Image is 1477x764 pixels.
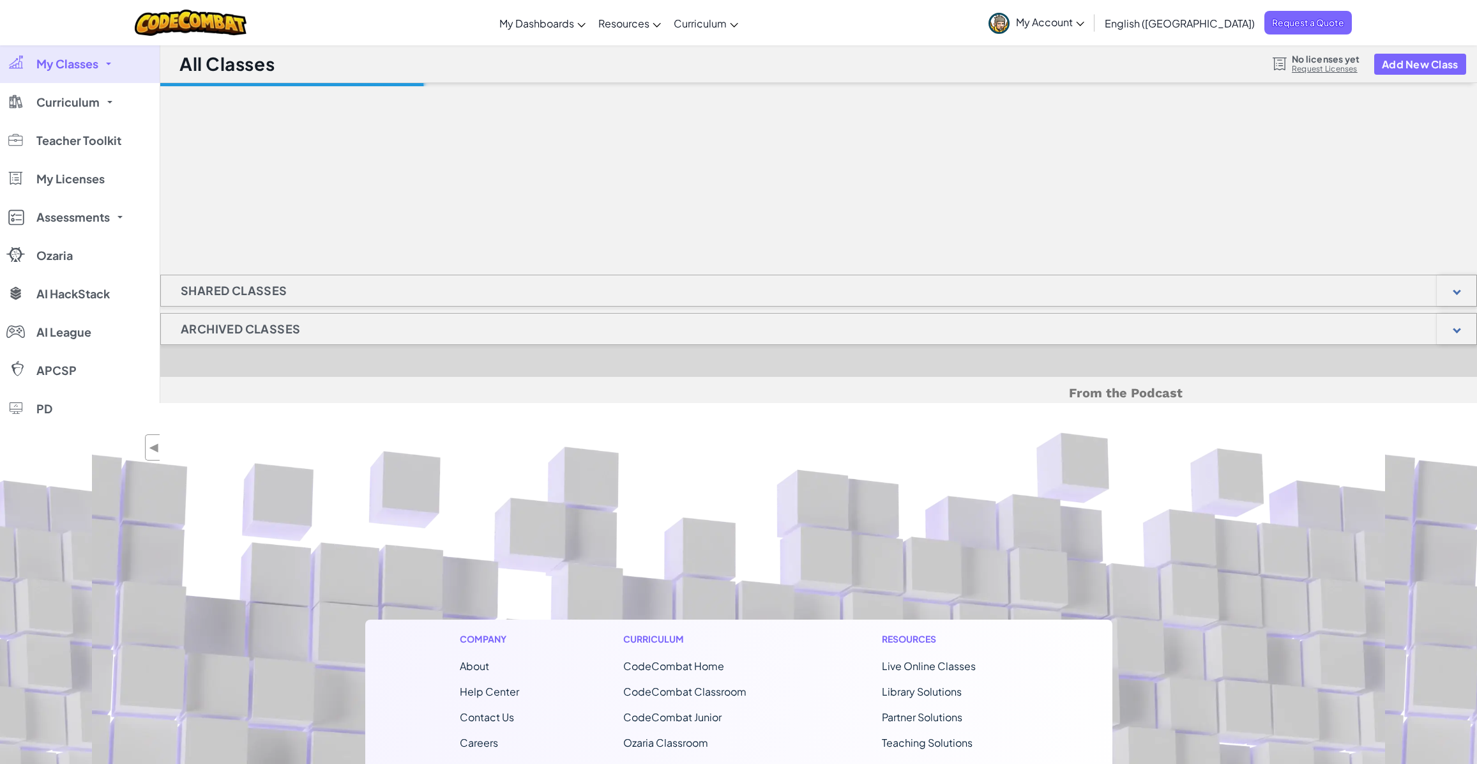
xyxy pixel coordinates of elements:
[135,10,246,36] img: CodeCombat logo
[36,288,110,300] span: AI HackStack
[36,58,98,70] span: My Classes
[592,6,667,40] a: Resources
[460,736,498,749] a: Careers
[460,632,519,646] h1: Company
[460,685,519,698] a: Help Center
[149,438,160,457] span: ◀
[161,313,320,345] h1: Archived Classes
[623,659,724,673] span: CodeCombat Home
[623,710,722,724] a: CodeCombat Junior
[1374,54,1466,75] button: Add New Class
[882,632,1018,646] h1: Resources
[36,135,121,146] span: Teacher Toolkit
[1292,54,1360,64] span: No licenses yet
[623,632,778,646] h1: Curriculum
[882,659,976,673] a: Live Online Classes
[882,685,962,698] a: Library Solutions
[36,173,105,185] span: My Licenses
[882,736,973,749] a: Teaching Solutions
[36,96,100,108] span: Curriculum
[36,211,110,223] span: Assessments
[455,383,1183,403] h5: From the Podcast
[493,6,592,40] a: My Dashboards
[36,250,73,261] span: Ozaria
[982,3,1091,43] a: My Account
[1105,17,1255,30] span: English ([GEOGRAPHIC_DATA])
[623,685,746,698] a: CodeCombat Classroom
[460,659,489,673] a: About
[988,13,1010,34] img: avatar
[179,52,275,76] h1: All Classes
[674,17,727,30] span: Curriculum
[1292,64,1360,74] a: Request Licenses
[499,17,574,30] span: My Dashboards
[460,710,514,724] span: Contact Us
[623,736,708,749] a: Ozaria Classroom
[1016,15,1084,29] span: My Account
[161,275,307,307] h1: Shared Classes
[667,6,745,40] a: Curriculum
[1264,11,1352,34] a: Request a Quote
[1098,6,1261,40] a: English ([GEOGRAPHIC_DATA])
[36,326,91,338] span: AI League
[598,17,649,30] span: Resources
[882,710,962,724] a: Partner Solutions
